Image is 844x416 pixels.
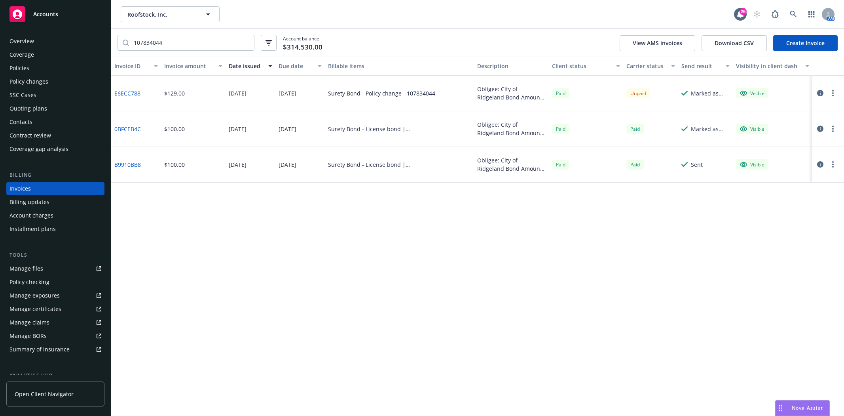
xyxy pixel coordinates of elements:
[678,57,733,76] button: Send result
[691,125,730,133] div: Marked as sent
[6,276,104,288] a: Policy checking
[9,223,56,235] div: Installment plans
[226,57,275,76] button: Date issued
[623,57,678,76] button: Carrier status
[6,116,104,128] a: Contacts
[749,6,765,22] a: Start snowing
[740,90,764,97] div: Visible
[626,124,644,134] span: Paid
[552,88,569,98] div: Paid
[552,62,612,70] div: Client status
[9,343,70,356] div: Summary of insurance
[626,88,650,98] div: Unpaid
[6,303,104,315] a: Manage certificates
[6,129,104,142] a: Contract review
[552,160,569,170] div: Paid
[6,48,104,61] a: Coverage
[328,62,471,70] div: Billable items
[477,85,546,101] div: Obligee: City of Ridgeland Bond Amount: $15,000 Location: [STREET_ADDRESS][GEOGRAPHIC_DATA][PERSO...
[9,116,32,128] div: Contacts
[283,42,322,52] span: $314,530.00
[775,400,830,416] button: Nova Assist
[161,57,226,76] button: Invoice amount
[9,48,34,61] div: Coverage
[6,196,104,208] a: Billing updates
[114,125,141,133] a: 0BFCEB4C
[474,57,549,76] button: Description
[15,390,74,398] span: Open Client Navigator
[6,171,104,179] div: Billing
[33,11,58,17] span: Accounts
[6,330,104,342] a: Manage BORs
[9,143,68,155] div: Coverage gap analysis
[6,223,104,235] a: Installment plans
[6,62,104,74] a: Policies
[6,182,104,195] a: Invoices
[620,35,695,51] button: View AMS invoices
[785,6,801,22] a: Search
[328,89,435,97] div: Surety Bond - Policy change - 107834044
[6,35,104,48] a: Overview
[773,35,838,51] a: Create Invoice
[279,160,296,169] div: [DATE]
[804,6,819,22] a: Switch app
[6,262,104,275] a: Manage files
[6,3,104,25] a: Accounts
[691,89,730,97] div: Marked as sent
[626,62,666,70] div: Carrier status
[6,75,104,88] a: Policy changes
[6,251,104,259] div: Tools
[767,6,783,22] a: Report a Bug
[6,102,104,115] a: Quoting plans
[164,125,185,133] div: $100.00
[792,405,823,411] span: Nova Assist
[477,156,546,173] div: Obligee: City of Ridgeland Bond Amount: $15,000 Location: [STREET_ADDRESS][GEOGRAPHIC_DATA][PERSO...
[736,62,800,70] div: Visibility in client dash
[9,289,60,302] div: Manage exposures
[127,10,196,19] span: Roofstock, Inc.
[111,57,161,76] button: Invoice ID
[477,62,546,70] div: Description
[164,160,185,169] div: $100.00
[114,160,141,169] a: B9910BB8
[9,196,49,208] div: Billing updates
[9,35,34,48] div: Overview
[681,62,721,70] div: Send result
[9,182,31,195] div: Invoices
[9,129,51,142] div: Contract review
[6,343,104,356] a: Summary of insurance
[9,209,53,222] div: Account charges
[9,330,47,342] div: Manage BORs
[229,160,247,169] div: [DATE]
[229,62,264,70] div: Date issued
[121,6,220,22] button: Roofstock, Inc.
[328,160,471,169] div: Surety Bond - License bond | [GEOGRAPHIC_DATA]/[GEOGRAPHIC_DATA][PERSON_NAME] - 107834044
[114,89,140,97] a: E6ECC788
[552,124,569,134] div: Paid
[9,276,49,288] div: Policy checking
[6,209,104,222] a: Account charges
[691,160,703,169] div: Sent
[229,125,247,133] div: [DATE]
[9,102,47,115] div: Quoting plans
[6,316,104,329] a: Manage claims
[325,57,474,76] button: Billable items
[6,289,104,302] a: Manage exposures
[740,161,764,168] div: Visible
[129,35,254,50] input: Filter by keyword...
[6,143,104,155] a: Coverage gap analysis
[477,120,546,137] div: Obligee: City of Ridgeland Bond Amount: $15,000 Location: [STREET_ADDRESS][GEOGRAPHIC_DATA][PERSO...
[626,160,644,170] span: Paid
[164,89,185,97] div: $129.00
[9,62,29,74] div: Policies
[6,89,104,101] a: SSC Cases
[279,89,296,97] div: [DATE]
[114,62,149,70] div: Invoice ID
[328,125,471,133] div: Surety Bond - License bond | [GEOGRAPHIC_DATA]/[GEOGRAPHIC_DATA][PERSON_NAME] - 107834044
[275,57,325,76] button: Due date
[9,75,48,88] div: Policy changes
